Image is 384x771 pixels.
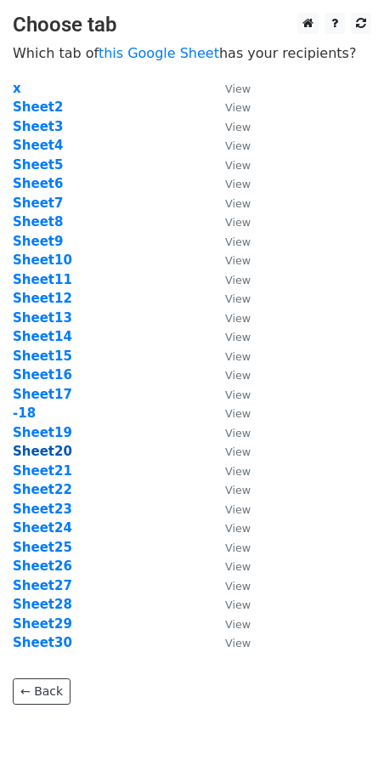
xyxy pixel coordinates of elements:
a: View [208,81,251,96]
a: Sheet27 [13,578,72,593]
small: View [225,484,251,496]
small: View [225,541,251,554]
small: View [225,312,251,325]
a: Sheet26 [13,558,72,574]
a: Sheet2 [13,99,63,115]
a: Sheet21 [13,463,72,479]
a: Sheet20 [13,444,72,459]
a: Sheet15 [13,349,72,364]
a: View [208,578,251,593]
small: View [225,618,251,631]
a: Sheet29 [13,616,72,632]
a: Sheet3 [13,119,63,134]
a: Sheet8 [13,214,63,230]
small: View [225,350,251,363]
a: Sheet25 [13,540,72,555]
a: ← Back [13,678,71,705]
a: View [208,176,251,191]
a: View [208,444,251,459]
a: View [208,272,251,287]
small: View [225,139,251,152]
small: View [225,235,251,248]
a: View [208,540,251,555]
a: Sheet7 [13,196,63,211]
h3: Choose tab [13,13,371,37]
a: Sheet22 [13,482,72,497]
a: View [208,405,251,421]
small: View [225,216,251,229]
small: View [225,331,251,343]
small: View [225,82,251,95]
strong: Sheet28 [13,597,72,612]
a: View [208,387,251,402]
small: View [225,598,251,611]
a: View [208,119,251,134]
a: Sheet4 [13,138,63,153]
a: View [208,425,251,440]
a: View [208,157,251,173]
a: Sheet23 [13,502,72,517]
small: View [225,637,251,649]
a: this Google Sheet [99,45,219,61]
small: View [225,427,251,439]
a: Sheet6 [13,176,63,191]
a: View [208,310,251,326]
a: View [208,252,251,268]
a: Sheet30 [13,635,72,650]
small: View [225,159,251,172]
a: Sheet24 [13,520,72,536]
a: View [208,597,251,612]
small: View [225,101,251,114]
small: View [225,178,251,190]
small: View [225,369,251,382]
a: View [208,196,251,211]
a: Sheet17 [13,387,72,402]
small: View [225,522,251,535]
a: Sheet16 [13,367,72,383]
small: View [225,445,251,458]
a: -18 [13,405,36,421]
small: View [225,274,251,286]
a: View [208,349,251,364]
a: View [208,99,251,115]
iframe: Chat Widget [299,689,384,771]
small: View [225,407,251,420]
a: Sheet12 [13,291,72,306]
small: View [225,465,251,478]
a: View [208,502,251,517]
a: x [13,81,21,96]
a: View [208,329,251,344]
a: Sheet9 [13,234,63,249]
a: Sheet5 [13,157,63,173]
small: View [225,197,251,210]
small: View [225,388,251,401]
a: Sheet13 [13,310,72,326]
a: View [208,367,251,383]
small: View [225,560,251,573]
a: Sheet11 [13,272,72,287]
a: View [208,291,251,306]
a: Sheet10 [13,252,72,268]
a: Sheet14 [13,329,72,344]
